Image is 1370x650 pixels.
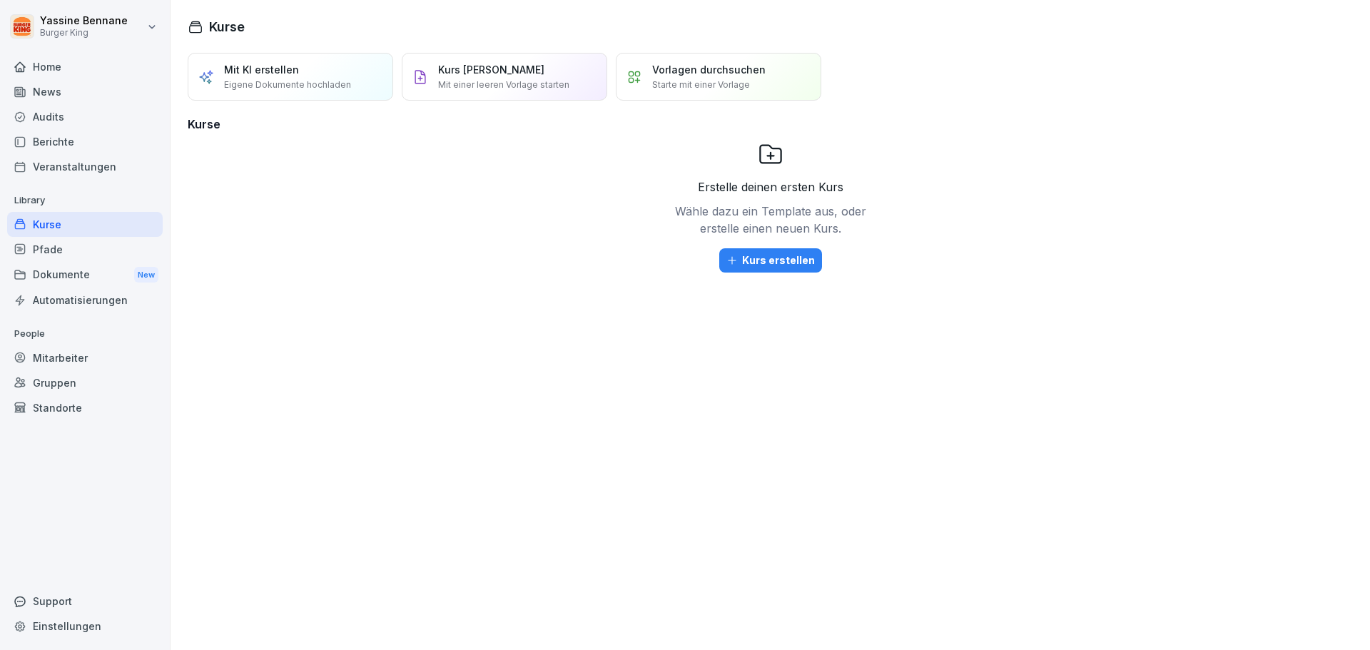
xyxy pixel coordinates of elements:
[7,129,163,154] a: Berichte
[7,54,163,79] a: Home
[7,288,163,313] a: Automatisierungen
[7,104,163,129] a: Audits
[726,253,815,268] div: Kurs erstellen
[7,237,163,262] a: Pfade
[719,248,822,273] button: Kurs erstellen
[7,323,163,345] p: People
[7,614,163,639] a: Einstellungen
[7,262,163,288] a: DokumenteNew
[652,78,750,91] p: Starte mit einer Vorlage
[671,203,871,237] p: Wähle dazu ein Template aus, oder erstelle einen neuen Kurs.
[224,62,299,77] p: Mit KI erstellen
[224,78,351,91] p: Eigene Dokumente hochladen
[7,370,163,395] a: Gruppen
[40,15,128,27] p: Yassine Bennane
[188,116,1353,133] h3: Kurse
[7,79,163,104] a: News
[134,267,158,283] div: New
[438,62,544,77] p: Kurs [PERSON_NAME]
[7,154,163,179] a: Veranstaltungen
[7,212,163,237] a: Kurse
[698,178,843,195] p: Erstelle deinen ersten Kurs
[7,345,163,370] a: Mitarbeiter
[7,262,163,288] div: Dokumente
[7,589,163,614] div: Support
[40,28,128,38] p: Burger King
[209,17,245,36] h1: Kurse
[7,189,163,212] p: Library
[7,395,163,420] a: Standorte
[652,62,766,77] p: Vorlagen durchsuchen
[438,78,569,91] p: Mit einer leeren Vorlage starten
